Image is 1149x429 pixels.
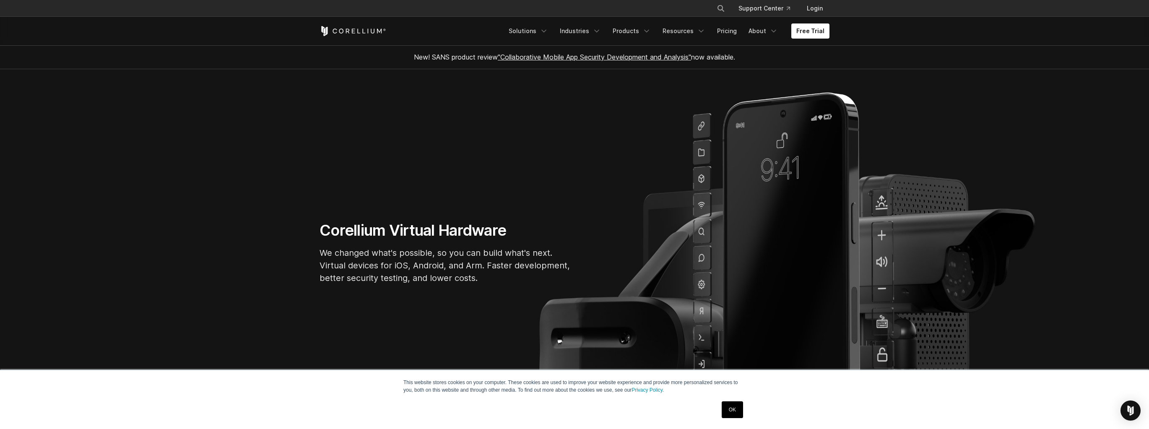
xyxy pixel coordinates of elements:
[658,23,710,39] a: Resources
[743,23,783,39] a: About
[632,387,664,393] a: Privacy Policy.
[555,23,606,39] a: Industries
[712,23,742,39] a: Pricing
[800,1,829,16] a: Login
[403,379,746,394] p: This website stores cookies on your computer. These cookies are used to improve your website expe...
[707,1,829,16] div: Navigation Menu
[608,23,656,39] a: Products
[791,23,829,39] a: Free Trial
[320,247,571,284] p: We changed what's possible, so you can build what's next. Virtual devices for iOS, Android, and A...
[732,1,797,16] a: Support Center
[722,401,743,418] a: OK
[498,53,691,61] a: "Collaborative Mobile App Security Development and Analysis"
[504,23,553,39] a: Solutions
[414,53,735,61] span: New! SANS product review now available.
[1120,400,1141,421] div: Open Intercom Messenger
[320,221,571,240] h1: Corellium Virtual Hardware
[504,23,829,39] div: Navigation Menu
[320,26,386,36] a: Corellium Home
[713,1,728,16] button: Search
